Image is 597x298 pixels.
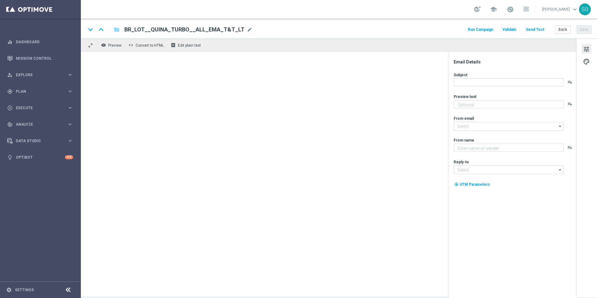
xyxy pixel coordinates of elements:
i: keyboard_arrow_right [67,121,73,127]
span: tune [583,45,590,53]
button: equalizer Dashboard [7,40,73,44]
label: Preview text [454,94,476,99]
i: keyboard_arrow_right [67,88,73,94]
i: keyboard_arrow_right [67,72,73,78]
div: Data Studio [7,138,67,144]
button: Save [576,25,592,34]
div: Mission Control [7,50,73,67]
span: code [128,43,133,48]
button: play_circle_outline Execute keyboard_arrow_right [7,105,73,110]
button: person_search Explore keyboard_arrow_right [7,72,73,77]
i: play_circle_outline [7,105,13,111]
div: +10 [65,155,73,159]
button: Data Studio keyboard_arrow_right [7,138,73,143]
a: Dashboard [16,34,73,50]
button: folder [113,25,120,35]
button: track_changes Analyze keyboard_arrow_right [7,122,73,127]
button: gps_fixed Plan keyboard_arrow_right [7,89,73,94]
label: From email [454,116,474,121]
a: Mission Control [16,50,73,67]
button: tune [581,44,591,54]
i: keyboard_arrow_right [67,138,73,144]
div: Optibot [7,149,73,165]
span: Edit plain text [178,43,201,48]
div: Plan [7,89,67,94]
i: folder [113,26,120,33]
i: keyboard_arrow_up [96,25,106,34]
span: BR_LOT__QUINA_TURBO__ALL_EMA_T&T_LT [124,26,244,33]
span: UTM Parameters [460,182,490,187]
span: Data Studio [16,139,67,143]
span: Convert to HTML [136,43,164,48]
div: Execute [7,105,67,111]
div: Analyze [7,122,67,127]
button: code Convert to HTML [127,41,167,49]
div: Dashboard [7,34,73,50]
button: playlist_add [567,80,572,85]
a: [PERSON_NAME]keyboard_arrow_down [541,5,579,14]
i: my_location [454,182,459,187]
span: palette [583,58,590,66]
a: Optibot [16,149,65,165]
span: Analyze [16,123,67,126]
button: remove_red_eye Preview [99,41,124,49]
i: receipt [171,43,176,48]
button: playlist_add [567,145,572,150]
button: Send Test [525,26,545,34]
span: Explore [16,73,67,77]
span: Preview [108,43,122,48]
label: Reply-to [454,160,469,165]
i: arrow_drop_down [557,122,563,130]
a: Settings [15,288,34,292]
i: person_search [7,72,13,78]
button: palette [581,56,591,66]
button: receipt Edit plain text [169,41,204,49]
span: Plan [16,90,67,93]
label: From name [454,138,474,143]
button: my_location UTM Parameters [454,181,491,188]
i: settings [6,287,12,293]
input: Select [454,165,564,174]
button: Validate [502,26,517,34]
span: keyboard_arrow_down [572,6,578,13]
i: arrow_drop_down [557,166,563,174]
label: Subject [454,72,467,77]
button: Mission Control [7,56,73,61]
i: lightbulb [7,155,13,160]
div: Email Details [454,59,576,65]
div: SB [579,3,591,15]
i: track_changes [7,122,13,127]
i: equalizer [7,39,13,45]
button: lightbulb Optibot +10 [7,155,73,160]
i: remove_red_eye [101,43,106,48]
span: mode_edit [247,27,252,32]
span: school [490,6,497,13]
button: Back [555,25,571,34]
i: keyboard_arrow_right [67,105,73,111]
i: keyboard_arrow_down [86,25,95,34]
button: playlist_add [567,101,572,106]
span: Execute [16,106,67,110]
i: gps_fixed [7,89,13,94]
input: Select [454,122,564,131]
span: Validate [502,27,516,32]
div: Explore [7,72,67,78]
button: Run Campaign [467,26,494,34]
